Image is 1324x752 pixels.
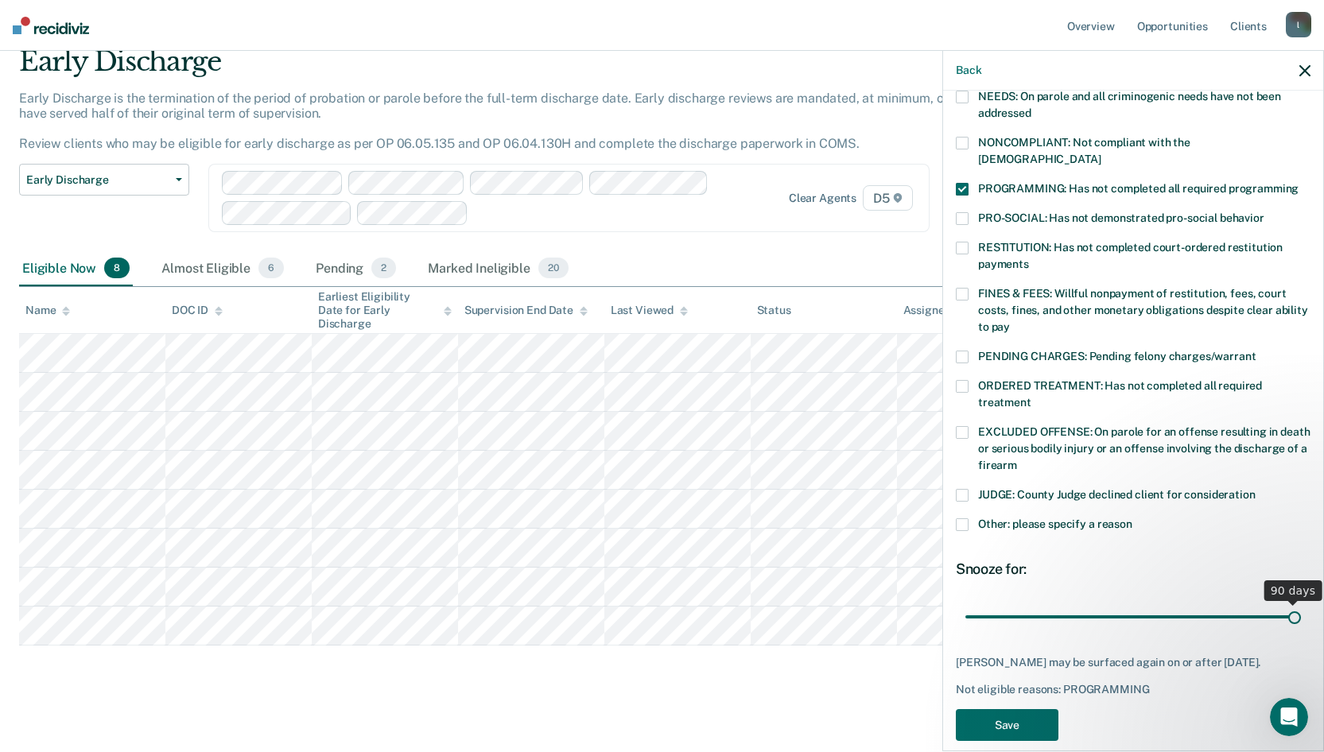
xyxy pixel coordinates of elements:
[956,683,1310,696] div: Not eligible reasons: PROGRAMMING
[956,64,981,77] button: Back
[611,304,688,317] div: Last Viewed
[978,211,1264,224] span: PRO-SOCIAL: Has not demonstrated pro-social behavior
[464,304,588,317] div: Supervision End Date
[19,45,1012,91] div: Early Discharge
[313,251,399,286] div: Pending
[25,304,70,317] div: Name
[956,709,1058,742] button: Save
[978,136,1190,165] span: NONCOMPLIANT: Not compliant with the [DEMOGRAPHIC_DATA]
[13,17,89,34] img: Recidiviz
[956,560,1310,578] div: Snooze for:
[978,517,1132,530] span: Other: please specify a reason
[19,91,1007,152] p: Early Discharge is the termination of the period of probation or parole before the full-term disc...
[978,488,1256,501] span: JUDGE: County Judge declined client for consideration
[158,251,287,286] div: Almost Eligible
[1264,580,1322,601] div: 90 days
[978,350,1256,362] span: PENDING CHARGES: Pending felony charges/warrant
[1286,12,1311,37] div: l
[978,287,1308,333] span: FINES & FEES: Willful nonpayment of restitution, fees, court costs, fines, and other monetary obl...
[318,290,452,330] div: Earliest Eligibility Date for Early Discharge
[978,425,1310,471] span: EXCLUDED OFFENSE: On parole for an offense resulting in death or serious bodily injury or an offe...
[903,304,978,317] div: Assigned to
[978,241,1283,270] span: RESTITUTION: Has not completed court-ordered restitution payments
[172,304,223,317] div: DOC ID
[863,185,913,211] span: D5
[258,258,284,278] span: 6
[371,258,396,278] span: 2
[425,251,571,286] div: Marked Ineligible
[978,90,1281,119] span: NEEDS: On parole and all criminogenic needs have not been addressed
[789,192,856,205] div: Clear agents
[757,304,791,317] div: Status
[956,656,1310,669] div: [PERSON_NAME] may be surfaced again on or after [DATE].
[26,173,169,187] span: Early Discharge
[1270,698,1308,736] iframe: Intercom live chat
[19,251,133,286] div: Eligible Now
[538,258,569,278] span: 20
[978,182,1299,195] span: PROGRAMMING: Has not completed all required programming
[104,258,130,278] span: 8
[978,379,1262,409] span: ORDERED TREATMENT: Has not completed all required treatment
